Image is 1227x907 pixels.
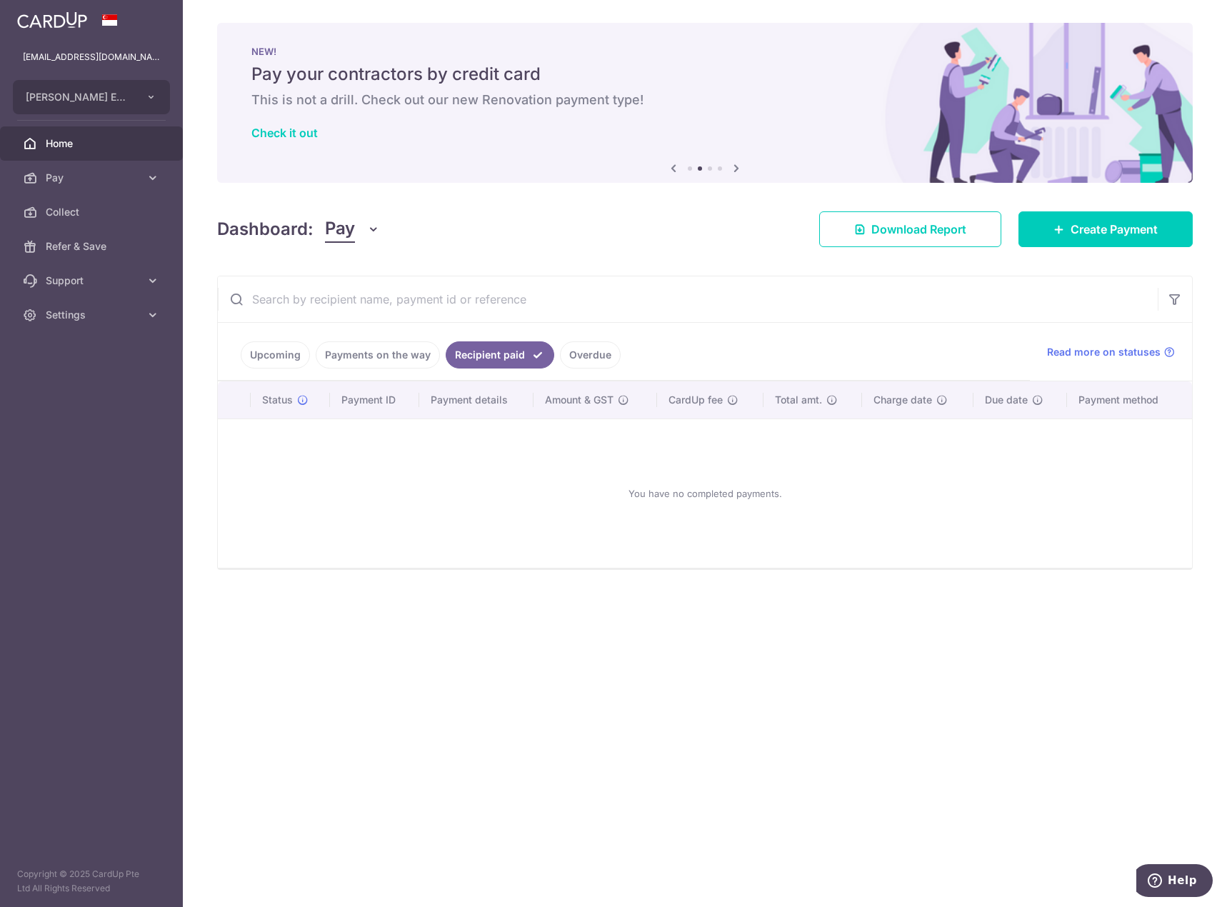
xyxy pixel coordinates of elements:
th: Payment ID [330,381,419,419]
span: Charge date [873,393,932,407]
img: Renovation banner [217,23,1193,183]
button: Pay [325,216,380,243]
span: Collect [46,205,140,219]
th: Payment method [1067,381,1192,419]
span: CardUp fee [668,393,723,407]
a: Check it out [251,126,318,140]
span: Read more on statuses [1047,345,1161,359]
h6: This is not a drill. Check out our new Renovation payment type! [251,91,1158,109]
p: [EMAIL_ADDRESS][DOMAIN_NAME] [23,50,160,64]
span: [PERSON_NAME] ENGINEERING TRADING PTE. LTD. [26,90,131,104]
a: Download Report [819,211,1001,247]
span: Pay [46,171,140,185]
p: NEW! [251,46,1158,57]
span: Status [262,393,293,407]
a: Create Payment [1018,211,1193,247]
span: Home [46,136,140,151]
span: Download Report [871,221,966,238]
span: Amount & GST [545,393,613,407]
a: Read more on statuses [1047,345,1175,359]
div: You have no completed payments. [235,431,1175,556]
button: [PERSON_NAME] ENGINEERING TRADING PTE. LTD. [13,80,170,114]
th: Payment details [419,381,534,419]
span: Due date [985,393,1028,407]
span: Support [46,274,140,288]
a: Overdue [560,341,621,369]
a: Recipient paid [446,341,554,369]
a: Upcoming [241,341,310,369]
span: Total amt. [775,393,822,407]
span: Refer & Save [46,239,140,254]
input: Search by recipient name, payment id or reference [218,276,1158,322]
img: CardUp [17,11,87,29]
a: Payments on the way [316,341,440,369]
span: Settings [46,308,140,322]
iframe: Opens a widget where you can find more information [1136,864,1213,900]
h5: Pay your contractors by credit card [251,63,1158,86]
span: Create Payment [1071,221,1158,238]
span: Pay [325,216,355,243]
h4: Dashboard: [217,216,314,242]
